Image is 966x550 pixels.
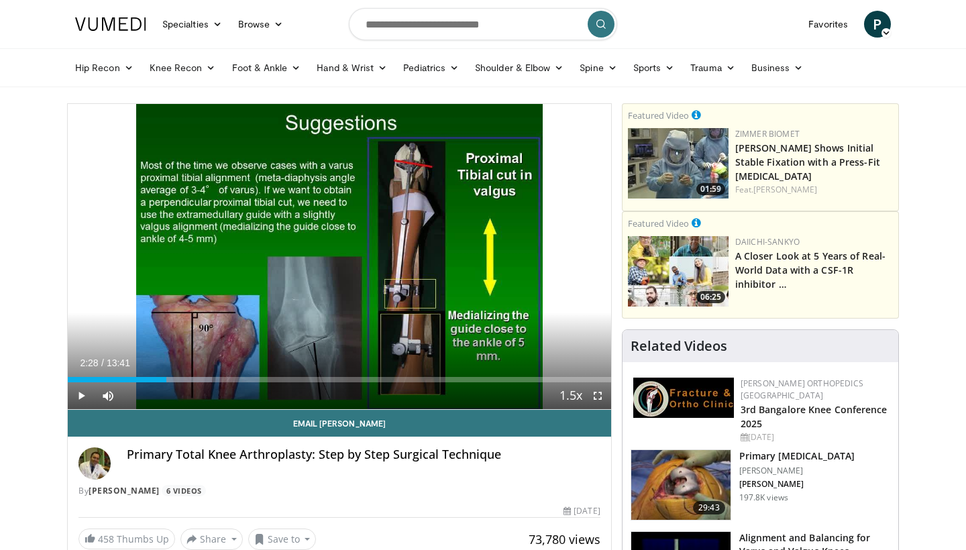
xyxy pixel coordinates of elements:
a: A Closer Look at 5 Years of Real-World Data with a CSF-1R inhibitor … [735,250,885,290]
a: Knee Recon [142,54,224,81]
span: 73,780 views [529,531,600,547]
small: Featured Video [628,217,689,229]
button: Fullscreen [584,382,611,409]
a: 6 Videos [162,485,206,496]
p: [PERSON_NAME] [739,479,855,490]
small: Featured Video [628,109,689,121]
a: Hand & Wrist [309,54,395,81]
a: P [864,11,891,38]
span: / [101,357,104,368]
span: 2:28 [80,357,98,368]
a: [PERSON_NAME] Orthopedics [GEOGRAPHIC_DATA] [741,378,863,401]
a: 01:59 [628,128,729,199]
p: 197.8K views [739,492,788,503]
span: 13:41 [107,357,130,368]
a: Browse [230,11,292,38]
a: Hip Recon [67,54,142,81]
img: 297061_3.png.150x105_q85_crop-smart_upscale.jpg [631,450,731,520]
a: Pediatrics [395,54,467,81]
a: [PERSON_NAME] [89,485,160,496]
button: Share [180,529,243,550]
a: [PERSON_NAME] Shows Initial Stable Fixation with a Press-Fit [MEDICAL_DATA] [735,142,880,182]
a: 29:43 Primary [MEDICAL_DATA] [PERSON_NAME] [PERSON_NAME] 197.8K views [631,449,890,520]
a: Daiichi-Sankyo [735,236,800,248]
h4: Related Videos [631,338,727,354]
span: 29:43 [693,501,725,514]
img: 6bc46ad6-b634-4876-a934-24d4e08d5fac.150x105_q85_crop-smart_upscale.jpg [628,128,729,199]
a: Spine [572,54,625,81]
a: Foot & Ankle [224,54,309,81]
a: Specialties [154,11,230,38]
a: 458 Thumbs Up [78,529,175,549]
a: Business [743,54,812,81]
div: [DATE] [741,431,888,443]
a: Sports [625,54,683,81]
h4: Primary Total Knee Arthroplasty: Step by Step Surgical Technique [127,447,600,462]
button: Play [68,382,95,409]
input: Search topics, interventions [349,8,617,40]
h3: Primary [MEDICAL_DATA] [739,449,855,463]
span: 01:59 [696,183,725,195]
img: VuMedi Logo [75,17,146,31]
video-js: Video Player [68,104,611,410]
button: Save to [248,529,317,550]
a: Shoulder & Elbow [467,54,572,81]
p: [PERSON_NAME] [739,465,855,476]
div: Feat. [735,184,893,196]
button: Mute [95,382,121,409]
div: By [78,485,600,497]
img: Avatar [78,447,111,480]
span: 458 [98,533,114,545]
a: [PERSON_NAME] [753,184,817,195]
div: [DATE] [563,505,600,517]
a: Favorites [800,11,856,38]
a: Trauma [682,54,743,81]
a: Zimmer Biomet [735,128,800,140]
a: 06:25 [628,236,729,307]
img: 1ab50d05-db0e-42c7-b700-94c6e0976be2.jpeg.150x105_q85_autocrop_double_scale_upscale_version-0.2.jpg [633,378,734,418]
img: 93c22cae-14d1-47f0-9e4a-a244e824b022.png.150x105_q85_crop-smart_upscale.jpg [628,236,729,307]
div: Progress Bar [68,377,611,382]
span: 06:25 [696,291,725,303]
a: 3rd Bangalore Knee Conference 2025 [741,403,888,430]
a: Email [PERSON_NAME] [68,410,611,437]
button: Playback Rate [557,382,584,409]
